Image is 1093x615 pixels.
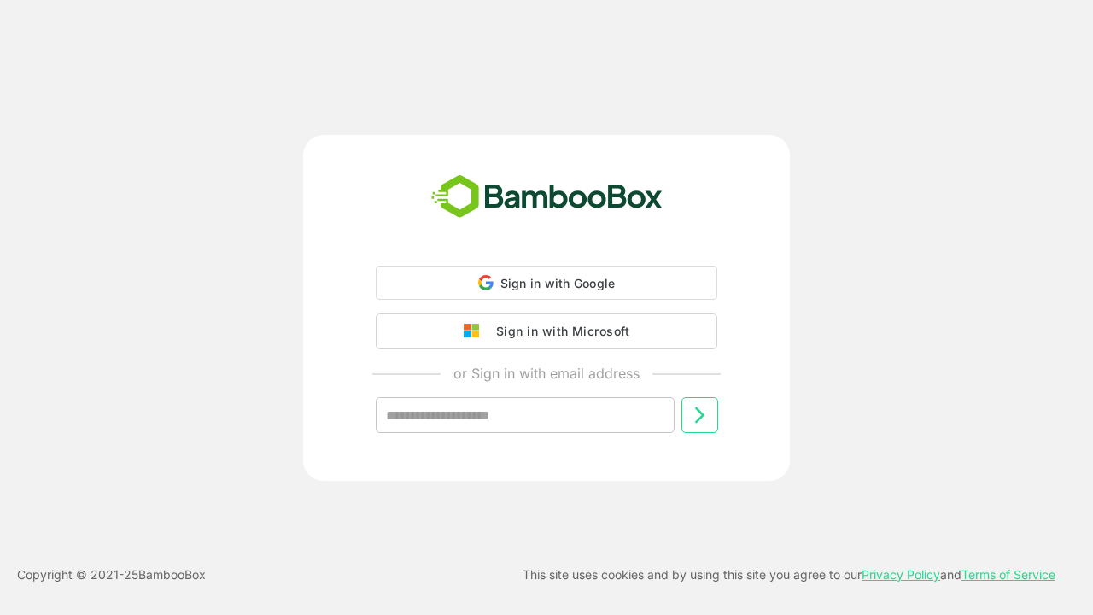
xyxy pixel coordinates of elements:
a: Privacy Policy [862,567,940,582]
img: bamboobox [422,169,672,225]
div: Sign in with Microsoft [488,320,629,343]
span: Sign in with Google [500,276,616,290]
p: This site uses cookies and by using this site you agree to our and [523,565,1055,585]
a: Terms of Service [961,567,1055,582]
button: Sign in with Microsoft [376,313,717,349]
div: Sign in with Google [376,266,717,300]
img: google [464,324,488,339]
p: Copyright © 2021- 25 BambooBox [17,565,206,585]
p: or Sign in with email address [453,363,640,384]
